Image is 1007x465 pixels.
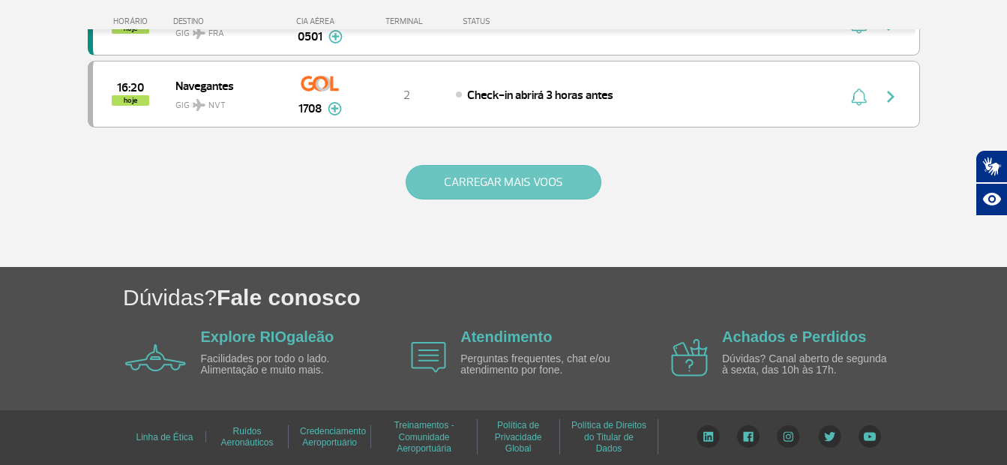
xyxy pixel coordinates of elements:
[697,425,720,448] img: LinkedIn
[571,415,646,459] a: Política de Direitos do Titular de Dados
[777,425,800,448] img: Instagram
[671,339,708,376] img: airplane icon
[737,425,760,448] img: Facebook
[722,353,895,376] p: Dúvidas? Canal aberto de segunda à sexta, das 10h às 17h.
[125,344,186,371] img: airplane icon
[175,76,271,95] span: Navegantes
[136,427,193,448] a: Linha de Ética
[328,102,342,115] img: mais-info-painel-voo.svg
[283,16,358,26] div: CIA AÉREA
[882,88,900,106] img: seta-direita-painel-voo.svg
[298,28,322,46] span: 0501
[298,100,322,118] span: 1708
[358,16,455,26] div: TERMINAL
[175,91,271,112] span: GIG
[818,425,841,448] img: Twitter
[722,328,866,345] a: Achados e Perdidos
[92,16,174,26] div: HORÁRIO
[394,415,454,459] a: Treinamentos - Comunidade Aeroportuária
[117,82,144,93] span: 2025-08-25 16:20:00
[976,150,1007,216] div: Plugin de acessibilidade da Hand Talk.
[220,421,273,453] a: Ruídos Aeronáuticos
[411,342,446,373] img: airplane icon
[976,183,1007,216] button: Abrir recursos assistivos.
[193,99,205,111] img: destiny_airplane.svg
[201,328,334,345] a: Explore RIOgaleão
[976,150,1007,183] button: Abrir tradutor de língua de sinais.
[328,30,343,43] img: mais-info-painel-voo.svg
[859,425,881,448] img: YouTube
[403,88,410,103] span: 2
[460,328,552,345] a: Atendimento
[300,421,366,453] a: Credenciamento Aeroportuário
[112,95,149,106] span: hoje
[495,415,542,459] a: Política de Privacidade Global
[173,16,283,26] div: DESTINO
[467,88,613,103] span: Check-in abrirá 3 horas antes
[455,16,577,26] div: STATUS
[123,282,1007,313] h1: Dúvidas?
[460,353,633,376] p: Perguntas frequentes, chat e/ou atendimento por fone.
[851,88,867,106] img: sino-painel-voo.svg
[201,353,373,376] p: Facilidades por todo o lado. Alimentação e muito mais.
[217,285,361,310] span: Fale conosco
[208,99,226,112] span: NVT
[406,165,601,199] button: CARREGAR MAIS VOOS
